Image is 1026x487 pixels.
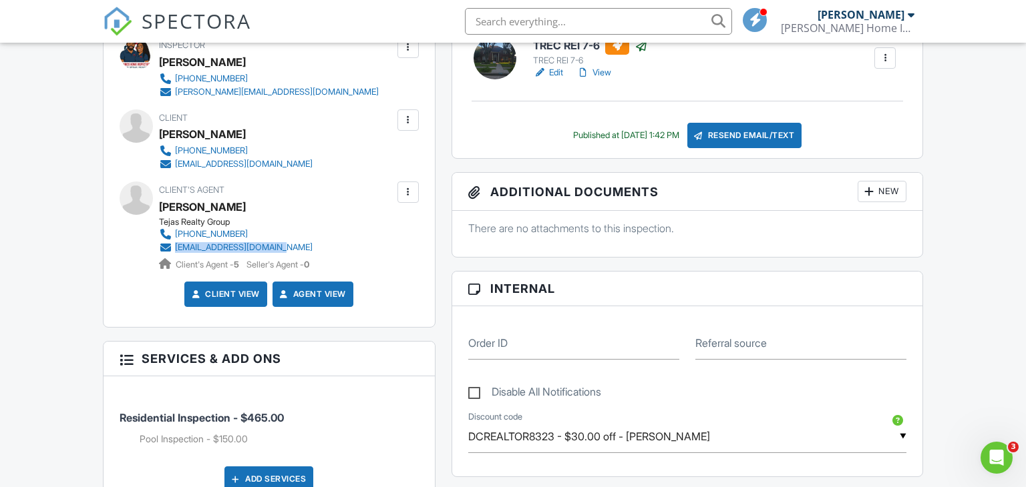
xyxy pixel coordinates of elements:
[176,260,241,270] span: Client's Agent -
[159,157,313,171] a: [EMAIL_ADDRESS][DOMAIN_NAME]
[159,227,313,241] a: [PHONE_NUMBER]
[175,229,248,239] div: [PHONE_NUMBER]
[468,336,508,350] label: Order ID
[159,197,246,217] a: [PERSON_NAME]
[159,217,323,227] div: Tejas Realty Group
[452,272,923,306] h3: Internal
[103,7,132,36] img: The Best Home Inspection Software - Spectora
[858,181,906,202] div: New
[159,52,246,72] div: [PERSON_NAME]
[533,55,648,66] div: TREC REI 7-6
[1008,442,1019,452] span: 3
[104,342,435,376] h3: Services & Add ons
[277,288,346,301] a: Agent View
[576,66,611,79] a: View
[304,260,309,270] strong: 0
[246,260,309,270] span: Seller's Agent -
[781,21,914,35] div: Francis Home Inspections,PLLC TREC #24926
[159,85,379,99] a: [PERSON_NAME][EMAIL_ADDRESS][DOMAIN_NAME]
[533,37,648,67] a: TREC REI 7-6 TREC REI 7-6
[573,130,679,141] div: Published at [DATE] 1:42 PM
[189,288,260,301] a: Client View
[175,145,248,156] div: [PHONE_NUMBER]
[175,242,313,253] div: [EMAIL_ADDRESS][DOMAIN_NAME]
[687,123,802,148] div: Resend Email/Text
[159,185,224,195] span: Client's Agent
[103,18,251,46] a: SPECTORA
[175,73,248,84] div: [PHONE_NUMBER]
[159,144,313,157] a: [PHONE_NUMBER]
[159,241,313,254] a: [EMAIL_ADDRESS][DOMAIN_NAME]
[981,442,1013,474] iframe: Intercom live chat
[140,432,419,446] li: Add on: Pool Inspection
[533,66,563,79] a: Edit
[120,411,284,424] span: Residential Inspection - $465.00
[159,113,188,123] span: Client
[142,7,251,35] span: SPECTORA
[120,386,419,456] li: Service: Residential Inspection
[465,8,732,35] input: Search everything...
[452,173,923,211] h3: Additional Documents
[468,386,601,402] label: Disable All Notifications
[234,260,239,270] strong: 5
[175,87,379,97] div: [PERSON_NAME][EMAIL_ADDRESS][DOMAIN_NAME]
[159,124,246,144] div: [PERSON_NAME]
[175,159,313,169] div: [EMAIL_ADDRESS][DOMAIN_NAME]
[695,336,767,350] label: Referral source
[468,411,522,423] label: Discount code
[533,37,648,55] h6: TREC REI 7-6
[818,8,904,21] div: [PERSON_NAME]
[468,221,907,235] p: There are no attachments to this inspection.
[159,72,379,85] a: [PHONE_NUMBER]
